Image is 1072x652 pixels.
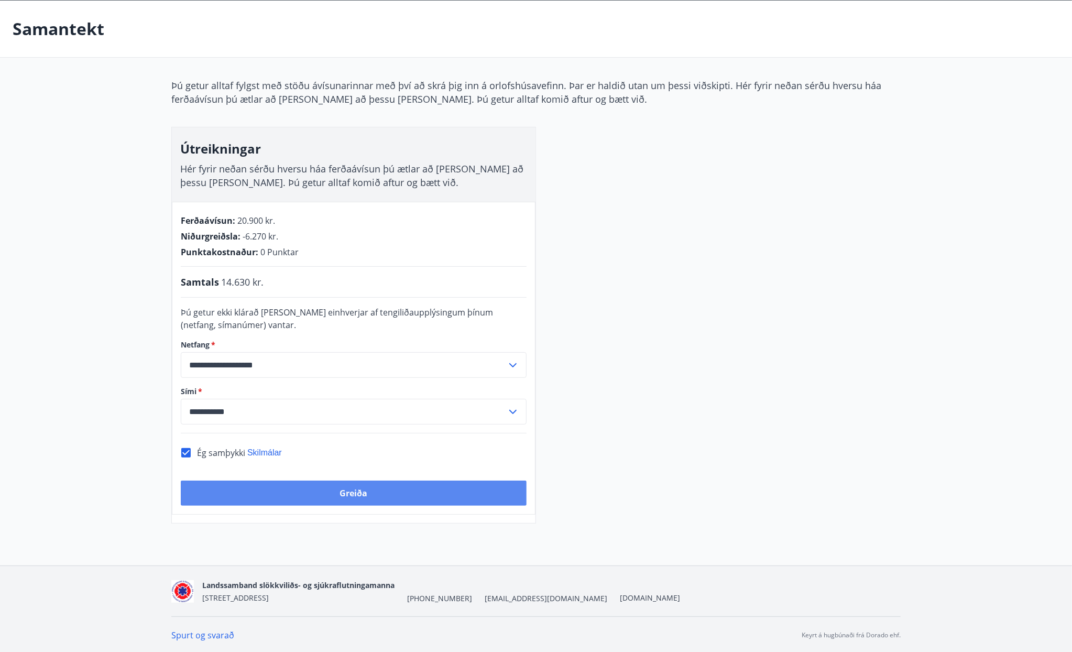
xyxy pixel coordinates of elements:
[181,386,527,397] label: Sími
[620,593,680,603] a: [DOMAIN_NAME]
[171,79,901,106] p: Þú getur alltaf fylgst með stöðu ávísunarinnar með því að skrá þig inn á orlofshúsavefinn. Þar er...
[247,447,282,459] button: Skilmálar
[171,580,194,603] img: 5co5o51sp293wvT0tSE6jRQ7d6JbxoluH3ek357x.png
[181,275,219,289] span: Samtals
[181,340,527,350] label: Netfang
[247,448,282,457] span: Skilmálar
[181,231,240,242] span: Niðurgreiðsla :
[197,447,245,459] span: Ég samþykki
[180,162,523,189] span: Hér fyrir neðan sérðu hversu háa ferðaávísun þú ætlar að [PERSON_NAME] að þessu [PERSON_NAME]. Þú...
[181,481,527,506] button: Greiða
[181,307,493,331] span: Þú getur ekki klárað [PERSON_NAME] einhverjar af tengiliðaupplýsingum þínum (netfang, símanúmer) ...
[13,17,104,40] p: Samantekt
[181,215,235,226] span: Ferðaávísun :
[202,593,269,603] span: [STREET_ADDRESS]
[407,593,472,604] span: [PHONE_NUMBER]
[181,246,258,258] span: Punktakostnaður :
[485,593,607,604] span: [EMAIL_ADDRESS][DOMAIN_NAME]
[802,631,901,640] p: Keyrt á hugbúnaði frá Dorado ehf.
[221,275,264,289] span: 14.630 kr.
[171,629,234,641] a: Spurt og svarað
[237,215,275,226] span: 20.900 kr.
[180,140,527,158] h3: Útreikningar
[243,231,278,242] span: -6.270 kr.
[202,580,395,590] span: Landssamband slökkviliðs- og sjúkraflutningamanna
[260,246,299,258] span: 0 Punktar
